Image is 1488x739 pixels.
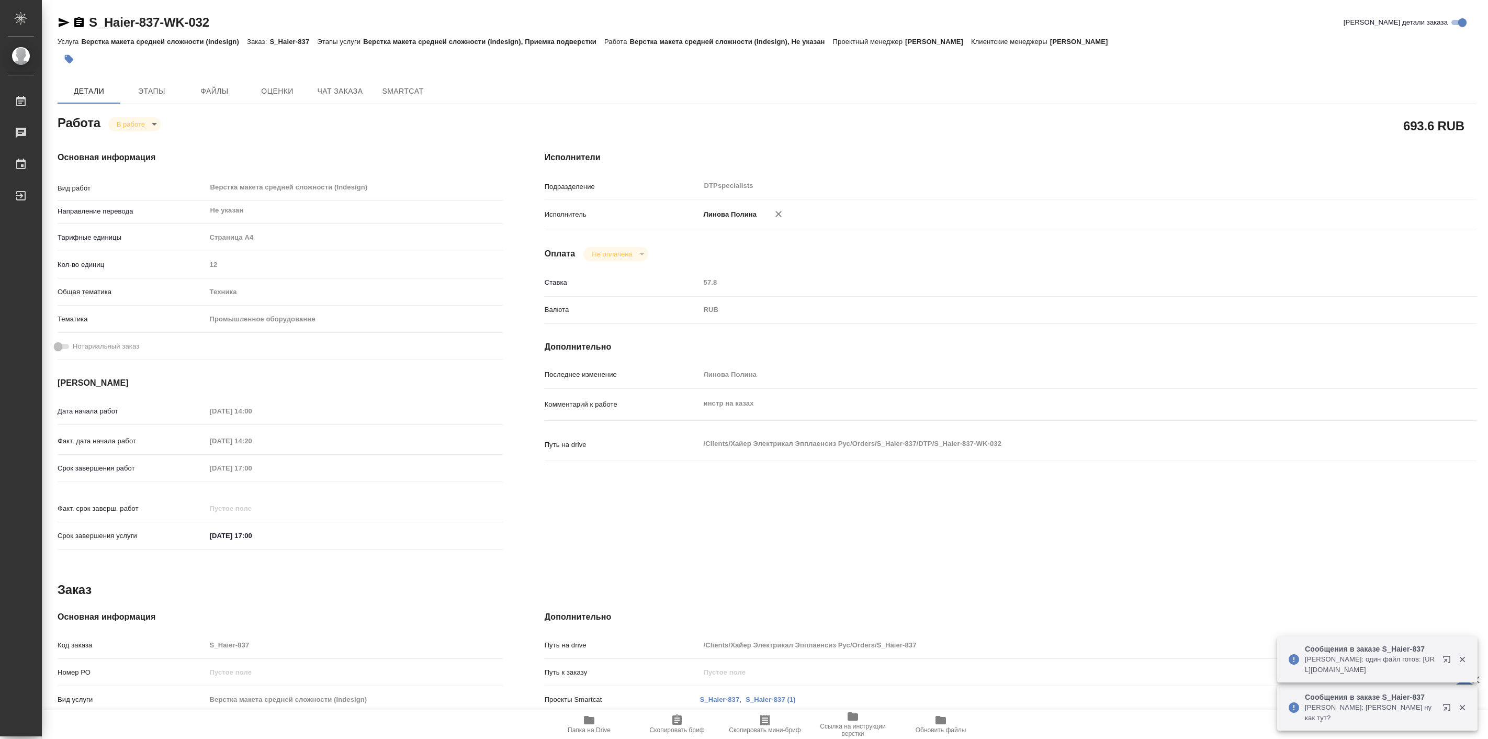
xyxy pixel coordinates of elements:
span: Чат заказа [315,85,365,98]
div: Техника [206,283,503,301]
p: Тарифные единицы [58,232,206,243]
p: Факт. срок заверш. работ [58,503,206,514]
span: Оценки [252,85,302,98]
h4: Оплата [545,248,576,260]
input: Пустое поле [206,433,298,449]
p: Заказ: [247,38,269,46]
span: Папка на Drive [568,726,611,734]
h4: Основная информация [58,151,503,164]
p: Подразделение [545,182,700,192]
input: Пустое поле [206,404,298,419]
span: Нотариальный заказ [73,341,139,352]
div: В работе [108,117,161,131]
p: Код заказа [58,640,206,651]
a: S_Haier-837-WK-032 [89,15,209,29]
button: В работе [114,120,148,129]
p: Валюта [545,305,700,315]
input: Пустое поле [700,367,1399,382]
button: Открыть в новой вкладке [1436,649,1461,674]
span: Этапы [127,85,177,98]
div: RUB [700,301,1399,319]
span: Скопировать мини-бриф [729,726,801,734]
p: Факт. дата начала работ [58,436,206,446]
input: Пустое поле [206,257,503,272]
input: Пустое поле [206,665,503,680]
p: Верстка макета средней сложности (Indesign) [81,38,247,46]
p: Исполнитель [545,209,700,220]
span: [PERSON_NAME] детали заказа [1344,17,1448,28]
textarea: инстр на казах [700,395,1399,412]
p: Путь к заказу [545,667,700,678]
button: Скопировать ссылку [73,16,85,29]
h2: Работа [58,113,100,131]
p: Срок завершения услуги [58,531,206,541]
p: Услуга [58,38,81,46]
a: S_Haier-837, [700,696,742,703]
span: Детали [64,85,114,98]
p: Путь на drive [545,440,700,450]
button: Скопировать мини-бриф [721,710,809,739]
p: Срок завершения работ [58,463,206,474]
p: Линова Полина [700,209,757,220]
p: [PERSON_NAME]: [PERSON_NAME] ну как тут? [1305,702,1436,723]
input: Пустое поле [206,692,503,707]
p: Дата начала работ [58,406,206,417]
button: Открыть в новой вкладке [1436,697,1461,722]
button: Ссылка на инструкции верстки [809,710,897,739]
button: Скопировать ссылку для ЯМессенджера [58,16,70,29]
input: ✎ Введи что-нибудь [206,528,298,543]
span: Обновить файлы [916,726,966,734]
p: [PERSON_NAME]: один файл готов: [URL][DOMAIN_NAME] [1305,654,1436,675]
p: Направление перевода [58,206,206,217]
input: Пустое поле [206,501,298,516]
p: Комментарий к работе [545,399,700,410]
button: Закрыть [1451,703,1473,712]
p: Клиентские менеджеры [971,38,1050,46]
h4: Дополнительно [545,611,1476,623]
p: Проектный менеджер [833,38,905,46]
p: Верстка макета средней сложности (Indesign), Приемка подверстки [363,38,604,46]
p: Номер РО [58,667,206,678]
span: Скопировать бриф [649,726,704,734]
div: Промышленное оборудование [206,310,503,328]
button: Обновить файлы [897,710,985,739]
div: Страница А4 [206,229,503,247]
p: Общая тематика [58,287,206,297]
p: Вид работ [58,183,206,194]
span: Файлы [189,85,240,98]
p: Этапы услуги [317,38,363,46]
button: Папка на Drive [545,710,633,739]
h4: [PERSON_NAME] [58,377,503,389]
p: Последнее изменение [545,369,700,380]
span: Ссылка на инструкции верстки [815,723,890,737]
h2: 693.6 RUB [1403,117,1464,135]
input: Пустое поле [206,637,503,653]
div: В работе [583,247,648,261]
a: S_Haier-837 (1) [746,696,796,703]
p: Тематика [58,314,206,324]
p: Работа [604,38,630,46]
h4: Основная информация [58,611,503,623]
p: Проекты Smartcat [545,695,700,705]
p: Путь на drive [545,640,700,651]
button: Скопировать бриф [633,710,721,739]
h2: Заказ [58,581,92,598]
textarea: /Clients/Хайер Электрикал Эпплаенсиз Рус/Orders/S_Haier-837/DTP/S_Haier-837-WK-032 [700,435,1399,453]
p: Сообщения в заказе S_Haier-837 [1305,692,1436,702]
button: Удалить исполнителя [767,203,790,226]
input: Пустое поле [700,665,1399,680]
button: Добавить тэг [58,48,81,71]
p: Кол-во единиц [58,260,206,270]
p: [PERSON_NAME] [905,38,971,46]
p: Верстка макета средней сложности (Indesign), Не указан [630,38,833,46]
h4: Дополнительно [545,341,1476,353]
p: [PERSON_NAME] [1050,38,1116,46]
button: Не оплачена [589,250,635,259]
p: Вид услуги [58,695,206,705]
input: Пустое поле [700,275,1399,290]
p: S_Haier-837 [269,38,317,46]
p: Сообщения в заказе S_Haier-837 [1305,644,1436,654]
span: SmartCat [378,85,428,98]
p: Ставка [545,277,700,288]
h4: Исполнители [545,151,1476,164]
